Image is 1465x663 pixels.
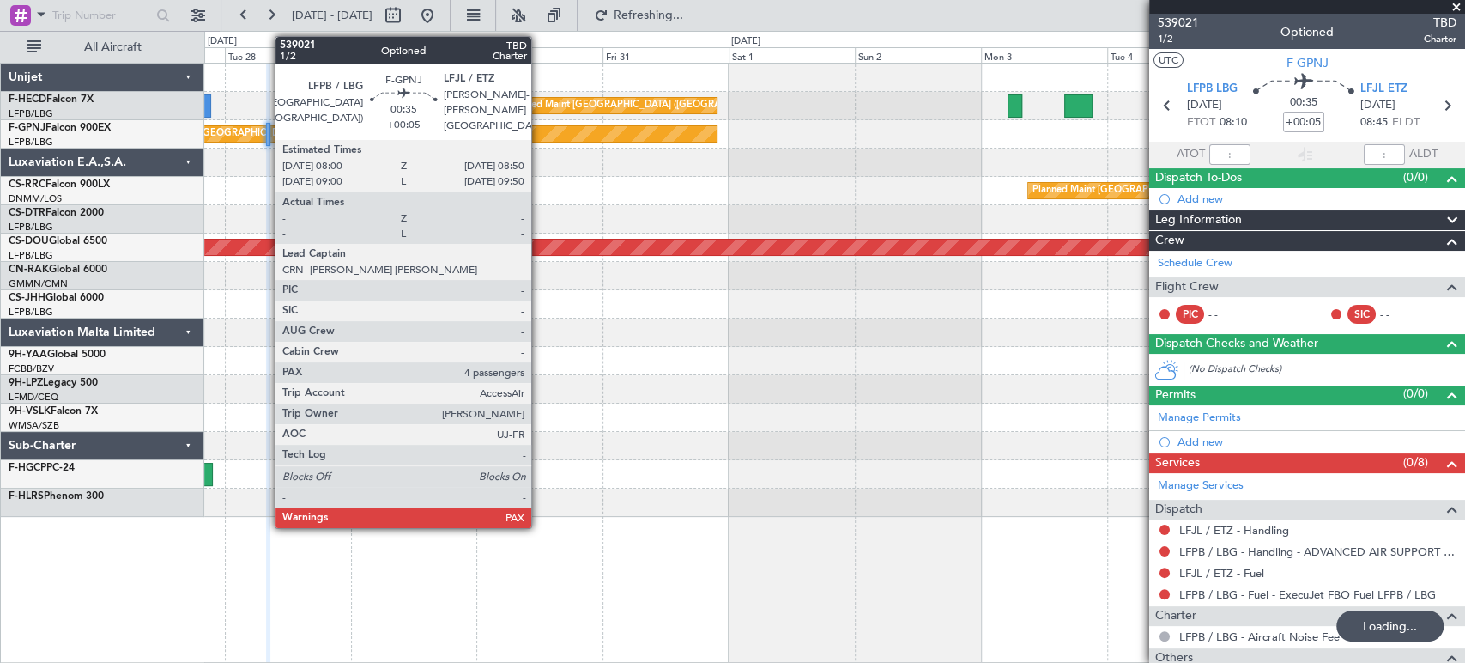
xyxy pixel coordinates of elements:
[9,94,46,105] span: F-HECD
[586,2,689,29] button: Refreshing...
[19,33,186,61] button: All Aircraft
[9,491,44,502] span: F-HLRS
[1179,587,1436,602] a: LFPB / LBG - Fuel - ExecuJet FBO Fuel LFPB / LBG
[1403,453,1428,471] span: (0/8)
[9,94,94,105] a: F-HECDFalcon 7X
[52,3,151,28] input: Trip Number
[9,293,45,303] span: CS-JHH
[1153,52,1184,68] button: UTC
[9,419,59,432] a: WMSA/SZB
[1280,23,1334,41] div: Optioned
[1107,47,1233,63] div: Tue 4
[731,34,760,49] div: [DATE]
[1380,307,1419,322] div: - -
[9,293,104,303] a: CS-JHHGlobal 6000
[1179,544,1456,559] a: LFPB / LBG - Handling - ADVANCED AIR SUPPORT LFPB
[1403,168,1428,186] span: (0/0)
[9,406,98,417] a: 9H-VSLKFalcon 7X
[1155,168,1242,188] span: Dispatch To-Dos
[9,378,43,388] span: 9H-LPZ
[9,265,107,275] a: CN-RAKGlobal 6000
[9,277,68,290] a: GMMN/CMN
[9,236,49,246] span: CS-DOU
[9,208,104,218] a: CS-DTRFalcon 2000
[1155,231,1184,251] span: Crew
[9,236,107,246] a: CS-DOUGlobal 6500
[1032,178,1303,204] div: Planned Maint [GEOGRAPHIC_DATA] ([GEOGRAPHIC_DATA])
[9,249,53,262] a: LFPB/LBG
[9,123,45,133] span: F-GPNJ
[981,47,1107,63] div: Mon 3
[9,463,46,473] span: F-HGCP
[1290,94,1317,112] span: 00:35
[1177,146,1205,163] span: ATOT
[1158,32,1199,46] span: 1/2
[1392,114,1420,131] span: ELDT
[1360,114,1388,131] span: 08:45
[45,41,181,53] span: All Aircraft
[9,123,111,133] a: F-GPNJFalcon 900EX
[1179,523,1289,538] a: LFJL / ETZ - Handling
[1220,114,1247,131] span: 08:10
[1158,14,1199,32] span: 539021
[9,406,51,417] span: 9H-VSLK
[9,136,53,149] a: LFPB/LBG
[855,47,981,63] div: Sun 2
[9,350,47,360] span: 9H-YAA
[1208,307,1247,322] div: - -
[1158,477,1244,495] a: Manage Services
[1176,305,1204,324] div: PIC
[292,8,372,23] span: [DATE] - [DATE]
[1155,277,1219,297] span: Flight Crew
[1155,386,1196,405] span: Permits
[9,391,58,404] a: LFMD/CEQ
[1187,114,1215,131] span: ETOT
[1403,385,1428,403] span: (0/0)
[602,47,729,63] div: Fri 31
[1187,81,1238,98] span: LFPB LBG
[1336,611,1444,642] div: Loading...
[1286,54,1329,72] span: F-GPNJ
[1155,210,1242,230] span: Leg Information
[1155,500,1202,520] span: Dispatch
[9,179,110,190] a: CS-RRCFalcon 900LX
[729,47,855,63] div: Sat 1
[1189,362,1465,380] div: (No Dispatch Checks)
[476,47,602,63] div: Thu 30
[9,463,75,473] a: F-HGCPPC-24
[1347,305,1376,324] div: SIC
[9,179,45,190] span: CS-RRC
[9,265,49,275] span: CN-RAK
[1158,410,1241,427] a: Manage Permits
[1360,81,1407,98] span: LFJL ETZ
[9,208,45,218] span: CS-DTR
[9,221,53,234] a: LFPB/LBG
[1155,334,1318,354] span: Dispatch Checks and Weather
[1177,435,1456,449] div: Add new
[1424,32,1456,46] span: Charter
[1409,146,1438,163] span: ALDT
[1179,630,1340,644] a: LFPB / LBG - Aircraft Noise Fee
[1155,453,1200,473] span: Services
[9,107,53,120] a: LFPB/LBG
[1179,566,1264,581] a: LFJL / ETZ - Fuel
[351,47,477,63] div: Wed 29
[225,47,351,63] div: Tue 28
[208,34,237,49] div: [DATE]
[9,378,98,388] a: 9H-LPZLegacy 500
[9,350,106,360] a: 9H-YAAGlobal 5000
[9,362,54,375] a: FCBB/BZV
[612,9,684,21] span: Refreshing...
[1177,192,1456,206] div: Add new
[9,491,104,502] a: F-HLRSPhenom 300
[1424,14,1456,32] span: TBD
[9,306,53,319] a: LFPB/LBG
[9,192,62,205] a: DNMM/LOS
[507,93,778,119] div: Planned Maint [GEOGRAPHIC_DATA] ([GEOGRAPHIC_DATA])
[1187,97,1222,114] span: [DATE]
[1158,255,1232,272] a: Schedule Crew
[1155,606,1196,626] span: Charter
[1360,97,1395,114] span: [DATE]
